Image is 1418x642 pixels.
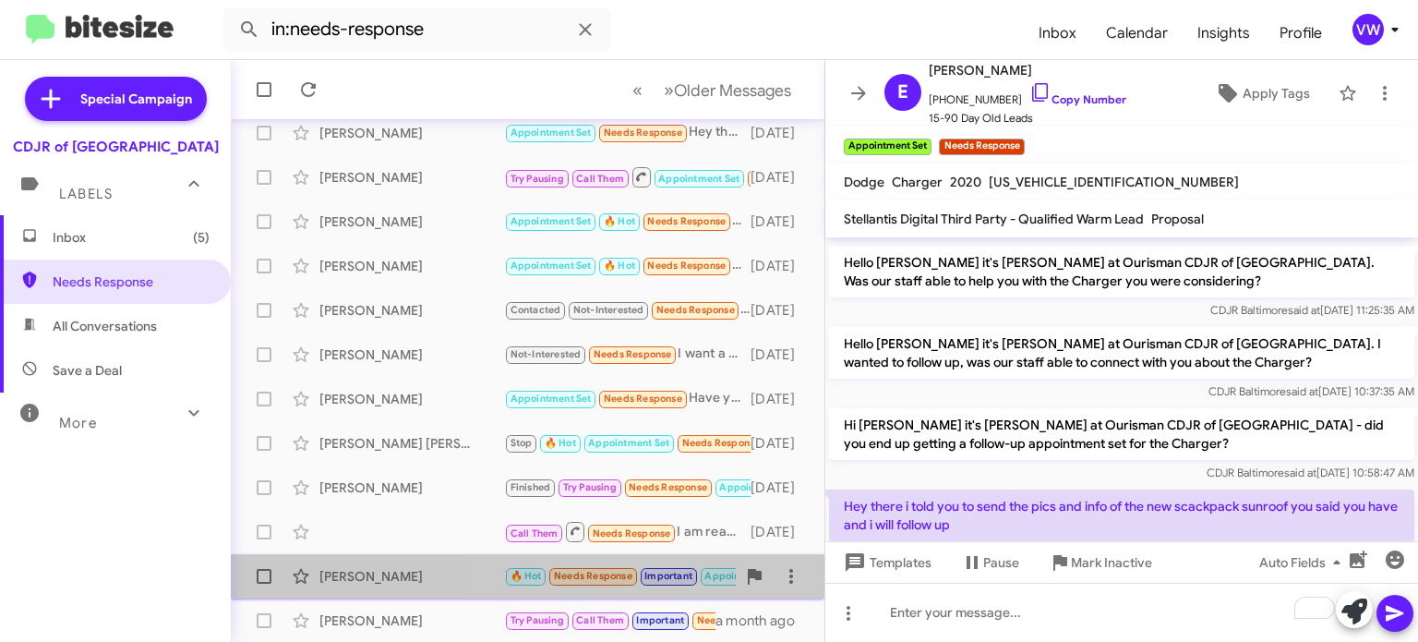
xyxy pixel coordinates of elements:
span: said at [1288,303,1320,317]
span: Apply Tags [1243,77,1310,110]
button: Apply Tags [1194,77,1329,110]
div: On the way now but have to leave by 3 [504,432,751,454]
span: Charger [892,174,943,190]
span: 🔥 Hot [511,570,542,582]
span: All Conversations [53,317,157,335]
span: Not-Interested [573,304,644,316]
span: Needs Response [656,304,735,316]
span: 🔥 Hot [545,437,576,449]
span: Needs Response [593,527,671,539]
span: Call Them [511,527,559,539]
span: CDJR Baltimore [DATE] 10:37:35 AM [1208,384,1414,398]
span: Stellantis Digital Third Party - Qualified Warm Lead [844,211,1144,227]
div: Have you anything new? Or a better deal? [504,388,751,409]
div: I actually bought a vehicle with you guys over the weekend [504,610,715,631]
span: said at [1284,466,1316,479]
div: [PERSON_NAME] [PERSON_NAME] [319,434,504,453]
span: Appointment Set [588,437,669,449]
span: Needs Response [647,215,726,227]
button: Previous [621,71,654,109]
span: Special Campaign [80,90,192,108]
span: Needs Response [629,481,707,493]
span: Important [636,614,684,626]
span: Important [644,570,692,582]
span: Needs Response [647,260,726,272]
span: Contacted [511,304,561,316]
span: Auto Fields [1259,546,1348,579]
div: vw [1352,14,1384,45]
span: Appointment Set [719,481,800,493]
div: [DATE] [751,212,810,231]
span: Inbox [53,228,210,247]
div: Hey there i told you to send the pics and info of the new scackpack sunroof you said you have and... [504,122,751,143]
span: Try Pausing [563,481,617,493]
div: [PERSON_NAME] [319,168,504,187]
span: Older Messages [674,80,791,101]
span: Finished [511,481,551,493]
span: Mark Inactive [1071,546,1152,579]
span: Needs Response [594,348,672,360]
a: Special Campaign [25,77,207,121]
span: [US_VEHICLE_IDENTIFICATION_NUMBER] [989,174,1239,190]
div: To enrich screen reader interactions, please activate Accessibility in Grammarly extension settings [825,583,1418,642]
span: 2020 [950,174,981,190]
span: Call Them [576,173,624,185]
div: [DATE] [751,257,810,275]
button: Templates [825,546,946,579]
span: Pause [983,546,1019,579]
span: Try Pausing [511,614,564,626]
span: Inbox [1024,6,1091,60]
div: [PERSON_NAME] [319,345,504,364]
button: Next [653,71,802,109]
span: Appointment Set [511,393,592,405]
p: Hey there i told you to send the pics and info of the new scackpack sunroof you said you have and... [829,490,1414,541]
div: I am reaching out for a buyer’s order on the 2025 Jeep Sahara 4xe [504,520,751,543]
span: Stop [511,437,533,449]
span: CDJR Baltimore [DATE] 10:58:47 AM [1207,466,1414,479]
div: Hi Verando, Everything's been great except for a small issue I detected with the car's air condit... [504,255,751,276]
div: [PERSON_NAME] [319,301,504,320]
div: [DATE] [751,478,810,497]
div: [PERSON_NAME] [319,257,504,275]
span: Needs Response [697,614,775,626]
div: [PERSON_NAME] [319,478,504,497]
div: [PERSON_NAME] [319,212,504,231]
span: Needs Response [554,570,632,582]
span: « [632,79,643,102]
button: Mark Inactive [1034,546,1167,579]
div: [PERSON_NAME] [319,612,504,630]
div: a month ago [715,612,810,630]
span: 🔥 Hot [604,215,635,227]
nav: Page navigation example [622,71,802,109]
span: Needs Response [604,127,682,139]
span: More [59,415,97,431]
span: Labels [59,186,113,202]
p: Hi [PERSON_NAME] it's [PERSON_NAME] at Ourisman CDJR of [GEOGRAPHIC_DATA] - did you end up gettin... [829,408,1414,460]
div: Any progress on the order? [504,565,736,587]
span: CDJR Baltimore [DATE] 11:25:35 AM [1210,303,1414,317]
span: E [897,78,908,107]
span: Needs Response [604,393,682,405]
span: Appointment Set [511,215,592,227]
span: Needs Response [682,437,761,449]
span: 15-90 Day Old Leads [929,109,1126,127]
div: [PERSON_NAME] [319,567,504,586]
button: Auto Fields [1244,546,1363,579]
span: [PERSON_NAME] [929,59,1126,81]
a: Copy Number [1029,92,1126,106]
div: [DATE] [751,345,810,364]
p: Hello [PERSON_NAME] it's [PERSON_NAME] at Ourisman CDJR of [GEOGRAPHIC_DATA]. I wanted to follow ... [829,327,1414,379]
span: Proposal [1151,211,1204,227]
a: Insights [1183,6,1265,60]
input: Search [223,7,611,52]
a: Profile [1265,6,1337,60]
span: Appointment Set [511,127,592,139]
span: Templates [840,546,931,579]
a: Calendar [1091,6,1183,60]
button: vw [1337,14,1398,45]
div: [DATE] [751,168,810,187]
div: I got to get ready to take my wife to [MEDICAL_DATA], will see you later!!! [504,477,751,498]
